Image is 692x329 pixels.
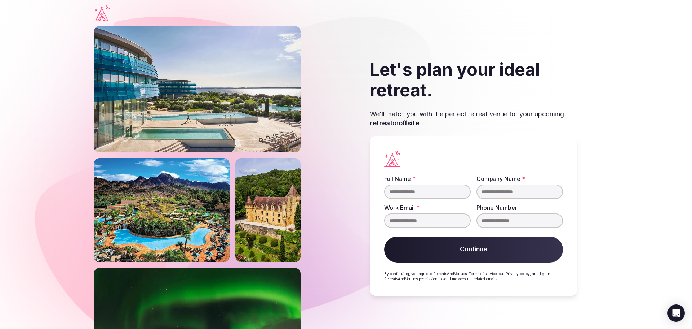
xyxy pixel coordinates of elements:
[370,59,577,101] h2: Let's plan your ideal retreat.
[384,205,471,211] label: Work Email
[94,91,230,195] img: Phoenix river ranch resort
[384,271,563,281] p: By continuing, you agree to RetreatsAndVenues' , our , and I grant RetreatsAndVenues permission t...
[94,5,110,21] a: Visit the homepage
[506,272,530,276] a: Privacy policy
[476,176,563,182] label: Company Name
[469,272,497,276] a: Terms of service
[476,205,563,211] label: Phone Number
[370,119,392,127] strong: retreat
[399,119,419,127] strong: offsite
[384,237,563,263] button: Continue
[370,109,577,127] p: We'll match you with the perfect retreat venue for your upcoming or
[94,201,301,328] img: Iceland northern lights
[235,91,301,195] img: Castle on a slope
[384,176,471,182] label: Full Name
[667,304,685,322] div: Open Intercom Messenger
